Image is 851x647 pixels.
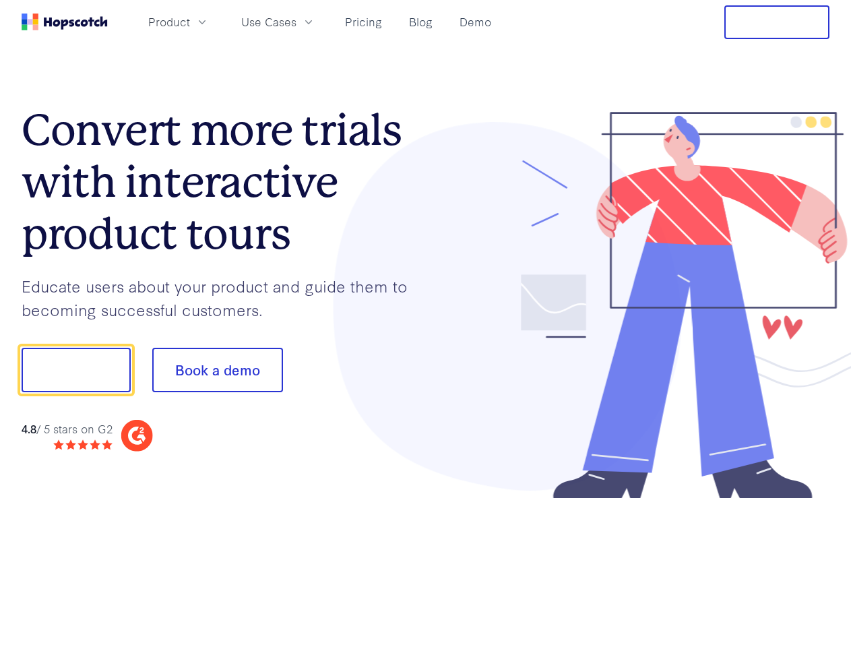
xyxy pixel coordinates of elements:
span: Use Cases [241,13,296,30]
div: / 5 stars on G2 [22,421,113,437]
button: Show me! [22,348,131,392]
button: Book a demo [152,348,283,392]
p: Educate users about your product and guide them to becoming successful customers. [22,274,426,321]
button: Free Trial [724,5,829,39]
a: Pricing [340,11,387,33]
button: Product [140,11,217,33]
button: Use Cases [233,11,323,33]
a: Home [22,13,108,30]
a: Blog [404,11,438,33]
h1: Convert more trials with interactive product tours [22,104,426,259]
strong: 4.8 [22,421,36,436]
a: Demo [454,11,497,33]
span: Product [148,13,190,30]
